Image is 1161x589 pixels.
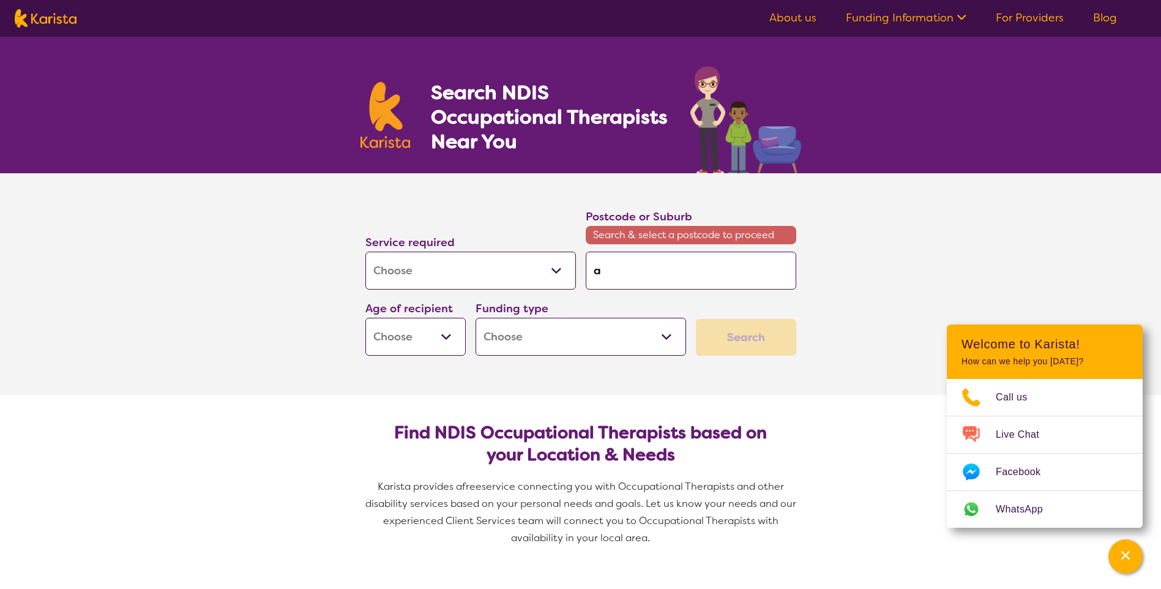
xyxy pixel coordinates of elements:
[947,379,1143,528] ul: Choose channel
[360,82,411,148] img: Karista logo
[996,463,1055,481] span: Facebook
[1108,539,1143,574] button: Channel Menu
[431,80,669,154] h1: Search NDIS Occupational Therapists Near You
[586,252,796,290] input: Type
[375,422,786,466] h2: Find NDIS Occupational Therapists based on your Location & Needs
[769,10,816,25] a: About us
[1093,10,1117,25] a: Blog
[15,9,77,28] img: Karista logo
[961,356,1128,367] p: How can we help you [DATE]?
[462,480,482,493] span: free
[365,480,799,544] span: service connecting you with Occupational Therapists and other disability services based on your p...
[365,301,453,316] label: Age of recipient
[996,500,1058,519] span: WhatsApp
[947,325,1143,528] div: Channel Menu
[947,491,1143,528] a: Web link opens in a new tab.
[996,388,1042,407] span: Call us
[961,337,1128,351] h2: Welcome to Karista!
[690,66,801,173] img: occupational-therapy
[996,426,1054,444] span: Live Chat
[586,209,692,224] label: Postcode or Suburb
[996,10,1064,25] a: For Providers
[365,235,455,250] label: Service required
[476,301,548,316] label: Funding type
[378,480,462,493] span: Karista provides a
[846,10,966,25] a: Funding Information
[586,226,796,244] span: Search & select a postcode to proceed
